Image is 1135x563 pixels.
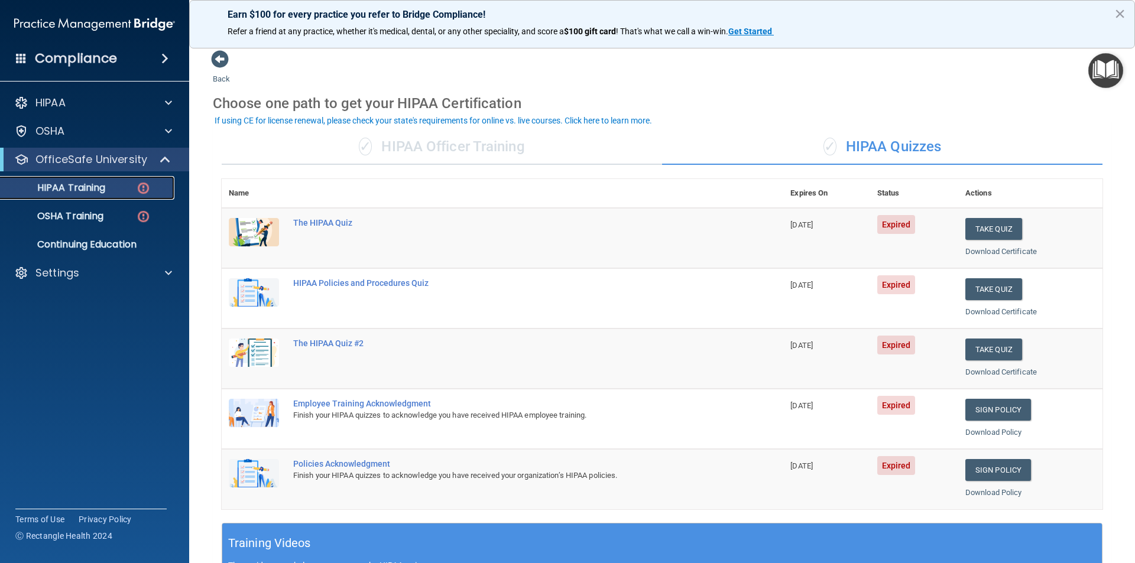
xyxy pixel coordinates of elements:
th: Status [870,179,958,208]
div: Policies Acknowledgment [293,459,724,468]
strong: $100 gift card [564,27,616,36]
a: Download Policy [965,428,1022,437]
a: Settings [14,266,172,280]
span: [DATE] [790,401,813,410]
span: Expired [877,275,916,294]
div: The HIPAA Quiz [293,218,724,227]
a: Get Started [728,27,774,36]
div: HIPAA Quizzes [662,129,1102,165]
div: Finish your HIPAA quizzes to acknowledge you have received HIPAA employee training. [293,408,724,422]
div: Finish your HIPAA quizzes to acknowledge you have received your organization’s HIPAA policies. [293,468,724,483]
th: Actions [958,179,1102,208]
p: Continuing Education [8,239,169,250]
h5: Training Videos [228,533,311,554]
p: OfficeSafe University [35,152,147,167]
p: HIPAA Training [8,182,105,194]
p: HIPAA [35,96,66,110]
span: ! That's what we call a win-win. [616,27,728,36]
a: Download Certificate [965,247,1037,256]
p: OSHA [35,124,65,138]
a: Sign Policy [965,399,1031,421]
span: [DATE] [790,341,813,350]
span: ✓ [823,138,836,155]
div: HIPAA Officer Training [222,129,662,165]
strong: Get Started [728,27,772,36]
span: Expired [877,396,916,415]
a: OSHA [14,124,172,138]
button: Close [1114,4,1126,23]
div: Choose one path to get your HIPAA Certification [213,86,1111,121]
p: Settings [35,266,79,280]
a: Privacy Policy [79,513,132,525]
span: Ⓒ Rectangle Health 2024 [15,530,112,542]
span: Expired [877,215,916,234]
p: OSHA Training [8,210,103,222]
span: ✓ [359,138,372,155]
button: If using CE for license renewal, please check your state's requirements for online vs. live cours... [213,115,654,126]
a: Download Certificate [965,367,1037,376]
a: Download Certificate [965,307,1037,316]
th: Expires On [783,179,870,208]
h4: Compliance [35,50,117,67]
span: Expired [877,336,916,354]
img: PMB logo [14,12,175,36]
div: The HIPAA Quiz #2 [293,339,724,348]
a: Back [213,60,230,83]
a: Sign Policy [965,459,1031,481]
a: HIPAA [14,96,172,110]
img: danger-circle.6113f641.png [136,209,151,224]
div: Employee Training Acknowledgment [293,399,724,408]
button: Take Quiz [965,218,1022,240]
a: Download Policy [965,488,1022,497]
a: OfficeSafe University [14,152,171,167]
span: Expired [877,456,916,475]
div: If using CE for license renewal, please check your state's requirements for online vs. live cours... [215,116,652,125]
p: Earn $100 for every practice you refer to Bridge Compliance! [228,9,1097,20]
button: Take Quiz [965,278,1022,300]
span: [DATE] [790,281,813,289]
img: danger-circle.6113f641.png [136,181,151,196]
span: [DATE] [790,220,813,229]
button: Take Quiz [965,339,1022,360]
a: Terms of Use [15,513,64,525]
div: HIPAA Policies and Procedures Quiz [293,278,724,288]
th: Name [222,179,286,208]
button: Open Resource Center [1088,53,1123,88]
span: Refer a friend at any practice, whether it's medical, dental, or any other speciality, and score a [228,27,564,36]
span: [DATE] [790,461,813,470]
